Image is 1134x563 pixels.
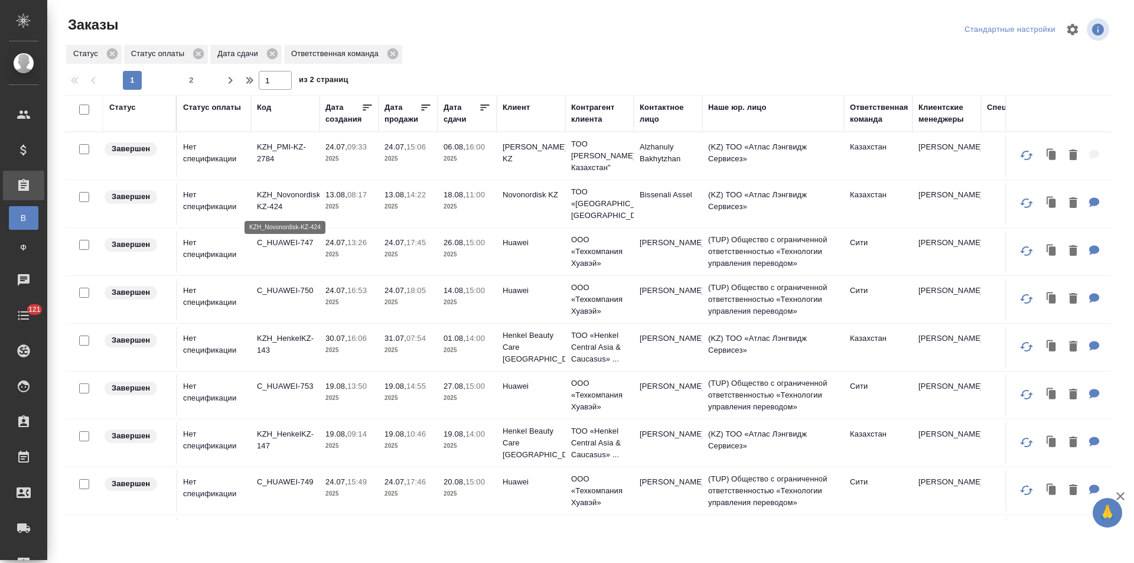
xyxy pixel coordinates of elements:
[465,142,485,151] p: 16:00
[571,425,628,461] p: ТОО «Henkel Central Asia & Caucasus» ...
[103,476,170,492] div: Выставляет КМ при направлении счета или после выполнения всех работ/сдачи заказа клиенту. Окончат...
[183,102,241,113] div: Статус оплаты
[708,102,767,113] div: Наше юр. лицо
[182,71,201,90] button: 2
[503,380,559,392] p: Huawei
[1063,479,1083,503] button: Удалить
[503,285,559,297] p: Huawei
[1063,383,1083,407] button: Удалить
[634,135,702,177] td: Alzhanuly Bakhytzhan
[1041,335,1063,359] button: Клонировать
[384,382,406,390] p: 19.08,
[444,238,465,247] p: 26.08,
[325,238,347,247] p: 24.07,
[325,102,361,125] div: Дата создания
[1041,479,1063,503] button: Клонировать
[384,102,420,125] div: Дата продажи
[384,440,432,452] p: 2025
[257,476,314,488] p: C_HUAWEI-749
[325,488,373,500] p: 2025
[702,327,844,368] td: (KZ) ТОО «Атлас Лэнгвидж Сервисез»
[571,377,628,413] p: ООО «Техкомпания Хуавэй»
[384,190,406,199] p: 13.08,
[844,135,913,177] td: Казахстан
[702,422,844,464] td: (KZ) ТОО «Атлас Лэнгвидж Сервисез»
[325,344,373,356] p: 2025
[844,327,913,368] td: Казахстан
[913,470,981,512] td: [PERSON_NAME]
[444,440,491,452] p: 2025
[112,143,150,155] p: Завершен
[73,48,102,60] p: Статус
[384,429,406,438] p: 19.08,
[1063,239,1083,263] button: Удалить
[844,422,913,464] td: Казахстан
[177,422,251,464] td: Нет спецификации
[347,238,367,247] p: 13:26
[406,334,426,343] p: 07:54
[444,477,465,486] p: 20.08,
[571,473,628,509] p: ООО «Техкомпания Хуавэй»
[325,190,347,199] p: 13.08,
[634,327,702,368] td: [PERSON_NAME]
[66,45,122,64] div: Статус
[257,285,314,297] p: C_HUAWEI-750
[325,477,347,486] p: 24.07,
[444,392,491,404] p: 2025
[384,153,432,165] p: 2025
[571,234,628,269] p: ООО «Техкомпания Хуавэй»
[406,142,426,151] p: 15:06
[503,425,559,461] p: Henkel Beauty Care [GEOGRAPHIC_DATA]
[444,488,491,500] p: 2025
[444,429,465,438] p: 19.08,
[844,279,913,320] td: Сити
[103,428,170,444] div: Выставляет КМ при направлении счета или после выполнения всех работ/сдачи заказа клиенту. Окончат...
[444,249,491,261] p: 2025
[444,153,491,165] p: 2025
[702,276,844,323] td: (TUP) Общество с ограниченной ответственностью «Технологии управления переводом»
[291,48,383,60] p: Ответственная команда
[325,334,347,343] p: 30.07,
[444,142,465,151] p: 06.08,
[634,470,702,512] td: [PERSON_NAME]
[325,392,373,404] p: 2025
[257,333,314,356] p: KZH_HenkelKZ-143
[987,102,1045,113] div: Спецификация
[918,102,975,125] div: Клиентские менеджеры
[325,286,347,295] p: 24.07,
[112,382,150,394] p: Завершен
[444,334,465,343] p: 01.08,
[257,428,314,452] p: KZH_HenkelKZ-147
[177,327,251,368] td: Нет спецификации
[3,301,44,330] a: 121
[444,102,479,125] div: Дата сдачи
[1012,141,1041,170] button: Обновить
[384,201,432,213] p: 2025
[1012,189,1041,217] button: Обновить
[444,190,465,199] p: 18.08,
[571,138,628,174] p: ТОО [PERSON_NAME] Казахстан"
[384,344,432,356] p: 2025
[112,287,150,298] p: Завершен
[1012,333,1041,361] button: Обновить
[384,142,406,151] p: 24.07,
[1012,476,1041,505] button: Обновить
[1097,500,1117,525] span: 🙏
[503,102,530,113] div: Клиент
[347,190,367,199] p: 08:17
[640,102,696,125] div: Контактное лицо
[103,285,170,301] div: Выставляет КМ при направлении счета или после выполнения всех работ/сдачи заказа клиенту. Окончат...
[384,392,432,404] p: 2025
[177,518,251,559] td: Нет спецификации
[1063,287,1083,311] button: Удалить
[503,189,559,201] p: Novonordisk KZ
[325,440,373,452] p: 2025
[444,344,491,356] p: 2025
[913,279,981,320] td: [PERSON_NAME]
[384,238,406,247] p: 24.07,
[702,183,844,224] td: (KZ) ТОО «Атлас Лэнгвидж Сервисез»
[325,142,347,151] p: 24.07,
[913,518,981,559] td: [PERSON_NAME]
[571,186,628,222] p: ТОО «[GEOGRAPHIC_DATA] [GEOGRAPHIC_DATA]»
[1041,191,1063,216] button: Клонировать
